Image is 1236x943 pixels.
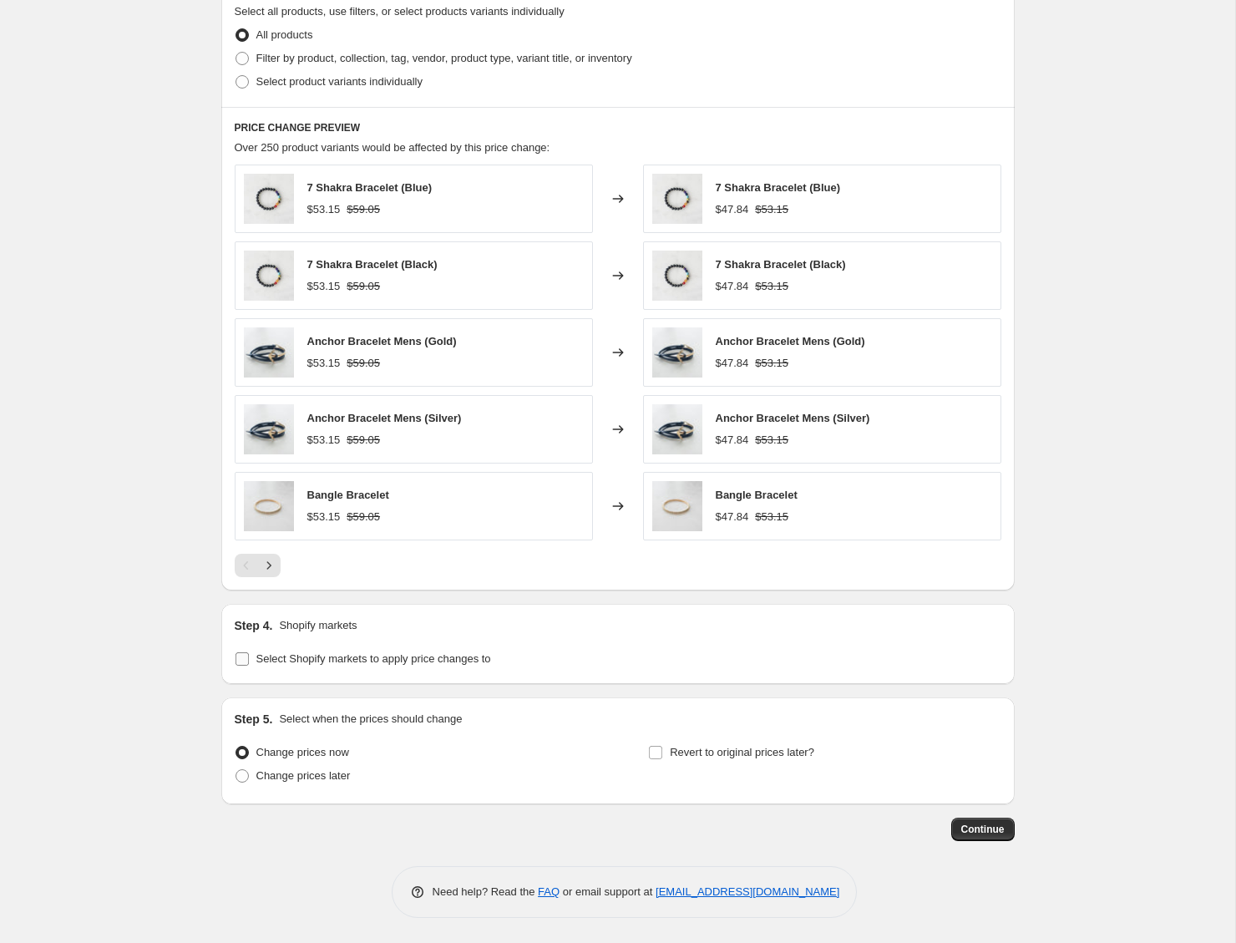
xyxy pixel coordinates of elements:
[256,52,632,64] span: Filter by product, collection, tag, vendor, product type, variant title, or inventory
[279,711,462,728] p: Select when the prices should change
[347,509,380,525] strike: $59.05
[538,885,560,898] a: FAQ
[716,489,798,501] span: Bangle Bracelet
[279,617,357,634] p: Shopify markets
[307,509,341,525] div: $53.15
[347,201,380,218] strike: $59.05
[716,412,870,424] span: Anchor Bracelet Mens (Silver)
[716,258,846,271] span: 7 Shakra Bracelet (Black)
[716,432,749,449] div: $47.84
[235,5,565,18] span: Select all products, use filters, or select products variants individually
[235,554,281,577] nav: Pagination
[256,75,423,88] span: Select product variants individually
[256,746,349,758] span: Change prices now
[670,746,814,758] span: Revert to original prices later?
[433,885,539,898] span: Need help? Read the
[656,885,839,898] a: [EMAIL_ADDRESS][DOMAIN_NAME]
[755,278,788,295] strike: $53.15
[951,818,1015,841] button: Continue
[244,174,294,224] img: 7-chakra-bracelet_925x_29219fd1-05f6-42be-ba87-953b4eb1e34e_80x.jpg
[652,481,702,531] img: bangle-bracelet-with-jewels_925x_1856326c-83b0-45c2-a1e8-67fcb8f9b656_80x.jpg
[307,201,341,218] div: $53.15
[235,617,273,634] h2: Step 4.
[235,141,550,154] span: Over 250 product variants would be affected by this price change:
[716,181,841,194] span: 7 Shakra Bracelet (Blue)
[244,481,294,531] img: bangle-bracelet-with-jewels_925x_1856326c-83b0-45c2-a1e8-67fcb8f9b656_80x.jpg
[716,201,749,218] div: $47.84
[755,432,788,449] strike: $53.15
[755,201,788,218] strike: $53.15
[716,278,749,295] div: $47.84
[307,489,389,501] span: Bangle Bracelet
[652,327,702,378] img: anchor-bracelet-mens_925x_e880f45b-7b2e-43ac-aaf2-bfdc561374a9_80x.jpg
[244,404,294,454] img: anchor-bracelet-mens_925x_e880f45b-7b2e-43ac-aaf2-bfdc561374a9_80x.jpg
[307,258,438,271] span: 7 Shakra Bracelet (Black)
[256,652,491,665] span: Select Shopify markets to apply price changes to
[244,327,294,378] img: anchor-bracelet-mens_925x_e880f45b-7b2e-43ac-aaf2-bfdc561374a9_80x.jpg
[307,432,341,449] div: $53.15
[755,355,788,372] strike: $53.15
[235,121,1001,134] h6: PRICE CHANGE PREVIEW
[307,278,341,295] div: $53.15
[235,711,273,728] h2: Step 5.
[755,509,788,525] strike: $53.15
[307,355,341,372] div: $53.15
[716,335,865,347] span: Anchor Bracelet Mens (Gold)
[652,404,702,454] img: anchor-bracelet-mens_925x_e880f45b-7b2e-43ac-aaf2-bfdc561374a9_80x.jpg
[347,432,380,449] strike: $59.05
[307,335,457,347] span: Anchor Bracelet Mens (Gold)
[347,355,380,372] strike: $59.05
[716,509,749,525] div: $47.84
[257,554,281,577] button: Next
[961,823,1005,836] span: Continue
[307,412,462,424] span: Anchor Bracelet Mens (Silver)
[347,278,380,295] strike: $59.05
[652,251,702,301] img: 7-chakra-bracelet_925x_29219fd1-05f6-42be-ba87-953b4eb1e34e_80x.jpg
[652,174,702,224] img: 7-chakra-bracelet_925x_29219fd1-05f6-42be-ba87-953b4eb1e34e_80x.jpg
[244,251,294,301] img: 7-chakra-bracelet_925x_29219fd1-05f6-42be-ba87-953b4eb1e34e_80x.jpg
[256,769,351,782] span: Change prices later
[716,355,749,372] div: $47.84
[307,181,433,194] span: 7 Shakra Bracelet (Blue)
[256,28,313,41] span: All products
[560,885,656,898] span: or email support at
